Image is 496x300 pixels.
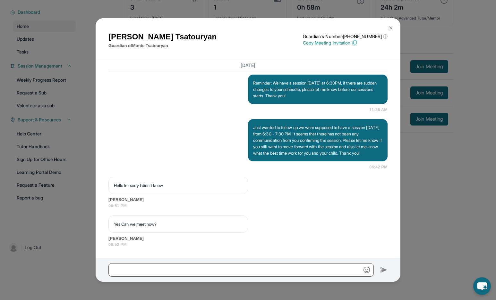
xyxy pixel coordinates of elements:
p: Hello Im sorry I didn't know [114,182,243,189]
span: 06:42 PM [369,164,388,170]
img: Close Icon [388,25,393,30]
span: ⓘ [383,33,388,40]
img: Send icon [380,266,388,274]
p: Just wanted to follow up we were supposed to have a session [DATE] from 6:30 - 7:30 PM, it seems ... [253,124,382,156]
p: Guardian's Number: [PHONE_NUMBER] [303,33,388,40]
p: Yes Can we meet now? [114,221,243,227]
span: [PERSON_NAME] [108,197,388,203]
p: Reminder: We have a session [DATE] at 6:30PM, if there are sudden changes to your scheudle, pleas... [253,80,382,99]
button: chat-button [473,277,491,295]
p: Copy Meeting Invitation [303,40,388,46]
span: 06:52 PM [108,241,388,248]
h1: [PERSON_NAME] Tsatouryan [108,31,217,43]
p: Guardian of Monte Tsatouryan [108,43,217,49]
img: Emoji [363,267,370,273]
span: [PERSON_NAME] [108,235,388,242]
img: Copy Icon [352,40,357,46]
span: 11:38 AM [369,107,388,113]
span: 06:51 PM [108,203,388,209]
h3: [DATE] [108,62,388,68]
